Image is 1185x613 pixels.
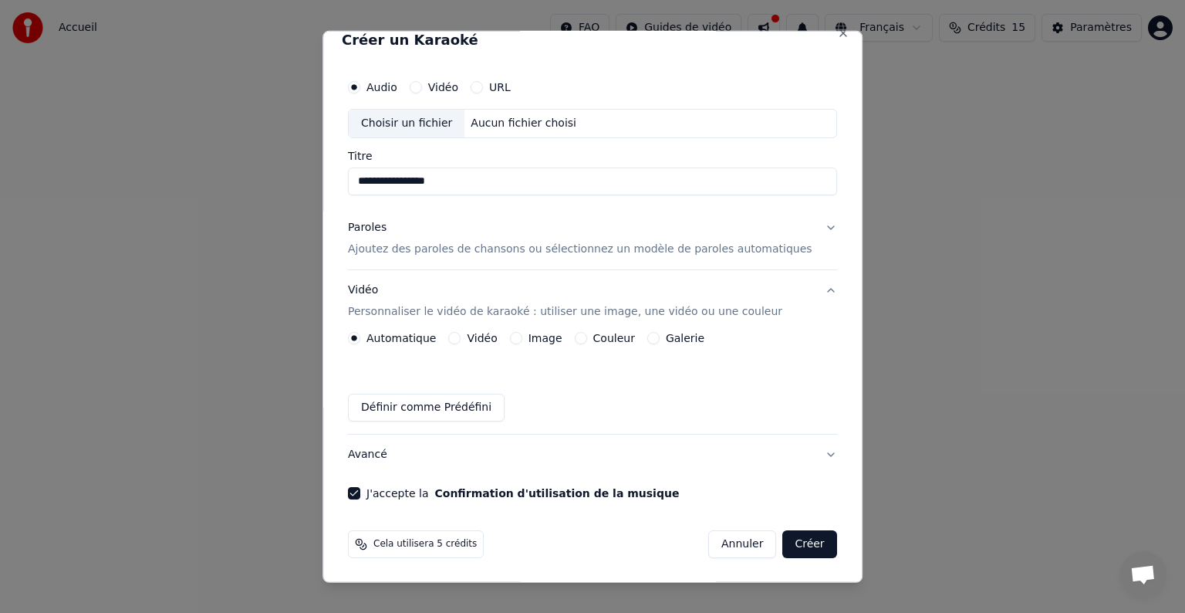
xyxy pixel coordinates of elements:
[349,110,464,137] div: Choisir un fichier
[366,82,397,93] label: Audio
[435,488,680,499] button: J'accepte la
[348,304,782,320] p: Personnaliser le vidéo de karaoké : utiliser une image, une vidéo ou une couleur
[783,530,837,558] button: Créer
[465,116,583,131] div: Aucun fichier choisi
[366,333,436,344] label: Automatique
[708,530,776,558] button: Annuler
[348,151,837,161] label: Titre
[348,435,837,475] button: Avancé
[373,538,477,550] span: Cela utilisera 5 crédits
[489,82,511,93] label: URL
[593,333,635,344] label: Couleur
[428,82,458,93] label: Vidéo
[528,333,562,344] label: Image
[348,394,505,422] button: Définir comme Prédéfini
[348,242,812,257] p: Ajoutez des paroles de chansons ou sélectionnez un modèle de paroles automatiques
[348,208,837,269] button: ParolesAjoutez des paroles de chansons ou sélectionnez un modèle de paroles automatiques
[468,333,498,344] label: Vidéo
[348,270,837,332] button: VidéoPersonnaliser le vidéo de karaoké : utiliser une image, une vidéo ou une couleur
[342,33,843,47] h2: Créer un Karaoké
[666,333,704,344] label: Galerie
[366,488,679,499] label: J'accepte la
[348,332,837,434] div: VidéoPersonnaliser le vidéo de karaoké : utiliser une image, une vidéo ou une couleur
[348,220,387,235] div: Paroles
[348,283,782,320] div: Vidéo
